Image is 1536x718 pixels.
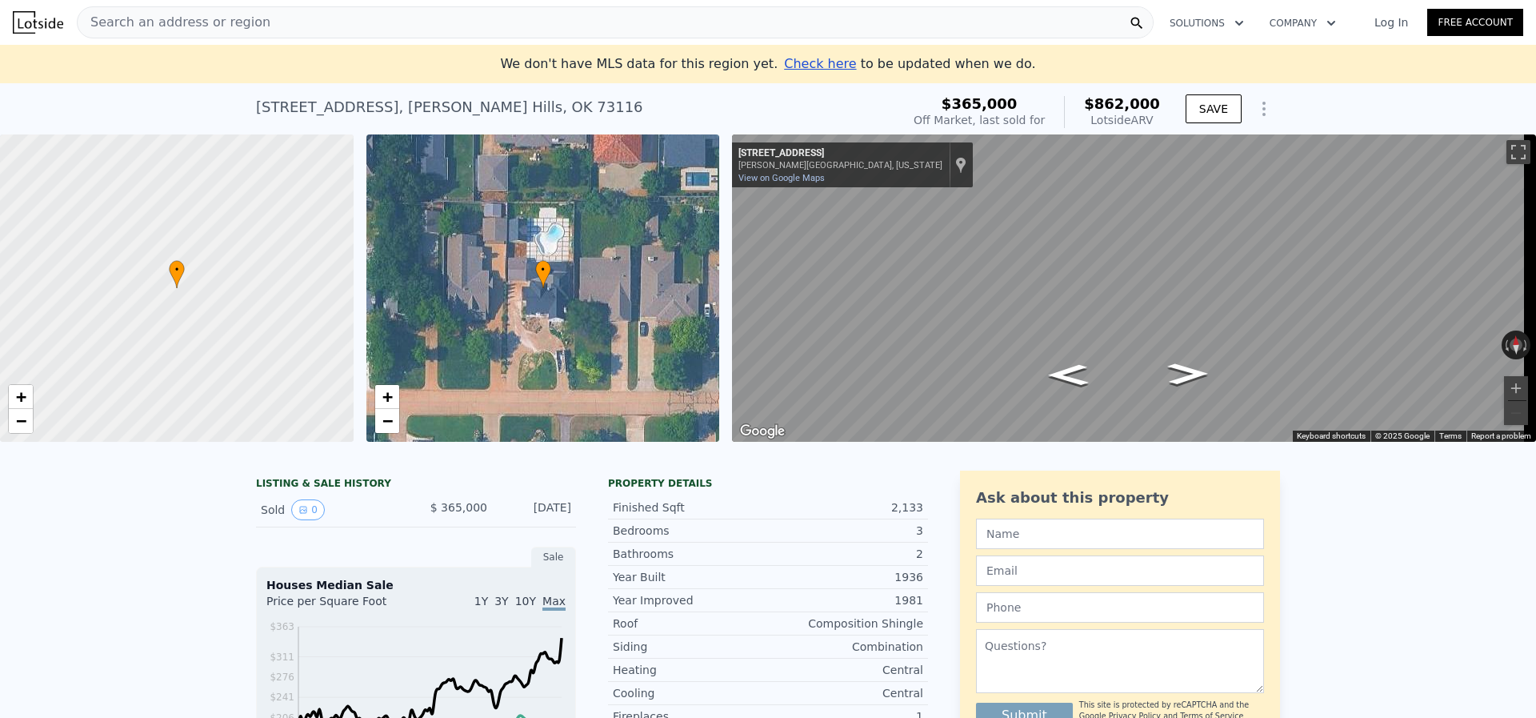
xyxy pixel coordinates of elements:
span: Check here [784,56,856,71]
span: $365,000 [942,95,1018,112]
div: Map [732,134,1536,442]
span: © 2025 Google [1375,431,1430,440]
path: Go East, Glenwood Ave [1150,359,1226,390]
button: SAVE [1186,94,1242,123]
div: LISTING & SALE HISTORY [256,477,576,493]
tspan: $311 [270,652,294,663]
a: View on Google Maps [738,173,825,183]
a: Show location on map [955,156,966,174]
button: Toggle fullscreen view [1506,140,1530,164]
div: Roof [613,616,768,632]
img: Lotside [13,11,63,34]
button: Solutions [1157,9,1257,38]
button: Rotate clockwise [1522,331,1531,359]
a: Zoom out [9,409,33,433]
input: Phone [976,592,1264,623]
button: Rotate counterclockwise [1502,331,1510,359]
button: Show Options [1248,93,1280,125]
div: Bedrooms [613,523,768,539]
div: Off Market, last sold for [914,112,1045,128]
div: to be updated when we do. [784,54,1035,74]
span: $862,000 [1084,95,1160,112]
div: Central [768,685,923,701]
div: Finished Sqft [613,499,768,515]
a: Free Account [1427,9,1523,36]
div: Year Built [613,569,768,585]
span: • [535,263,551,277]
div: 2 [768,546,923,562]
div: 1981 [768,592,923,608]
div: Property details [608,477,928,490]
a: Zoom in [375,385,399,409]
div: Composition Shingle [768,616,923,632]
span: 10Y [515,595,536,608]
a: Report a problem [1471,431,1531,440]
div: Siding [613,639,768,655]
div: We don't have MLS data for this region yet. [500,54,1035,74]
button: Zoom out [1504,401,1528,425]
button: Keyboard shortcuts [1297,431,1366,442]
button: View historical data [291,499,325,520]
div: Price per Square Foot [266,593,416,619]
div: Central [768,662,923,678]
span: Search an address or region [78,13,270,32]
a: Zoom out [375,409,399,433]
div: Lotside ARV [1084,112,1160,128]
span: 3Y [494,595,508,608]
span: + [16,387,26,407]
span: − [382,411,392,431]
div: Houses Median Sale [266,577,566,593]
span: 1Y [474,595,488,608]
span: − [16,411,26,431]
img: Google [736,421,789,442]
a: Terms (opens in new tab) [1439,431,1462,440]
input: Name [976,519,1264,549]
div: 3 [768,523,923,539]
input: Email [976,556,1264,586]
div: Cooling [613,685,768,701]
a: Log In [1355,14,1427,30]
div: [STREET_ADDRESS] [738,147,942,160]
div: • [169,260,185,288]
div: Sale [531,547,576,568]
tspan: $241 [270,692,294,703]
div: Combination [768,639,923,655]
div: Bathrooms [613,546,768,562]
div: Ask about this property [976,487,1264,509]
div: 1936 [768,569,923,585]
button: Reset the view [1510,331,1522,360]
div: Sold [261,499,403,520]
tspan: $363 [270,621,294,632]
div: • [535,260,551,288]
div: 2,133 [768,499,923,515]
a: Zoom in [9,385,33,409]
button: Zoom in [1504,376,1528,400]
div: [PERSON_NAME][GEOGRAPHIC_DATA], [US_STATE] [738,160,942,170]
tspan: $276 [270,672,294,683]
span: • [169,263,185,277]
span: Max [542,595,566,611]
div: Street View [732,134,1536,442]
button: Company [1257,9,1349,38]
path: Go West, Glenwood Ave [1030,359,1106,391]
span: + [382,387,392,407]
div: Heating [613,662,768,678]
div: [STREET_ADDRESS] , [PERSON_NAME] Hills , OK 73116 [256,96,643,118]
span: $ 365,000 [430,501,487,514]
div: Year Improved [613,592,768,608]
a: Open this area in Google Maps (opens a new window) [736,421,789,442]
div: [DATE] [500,499,571,520]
